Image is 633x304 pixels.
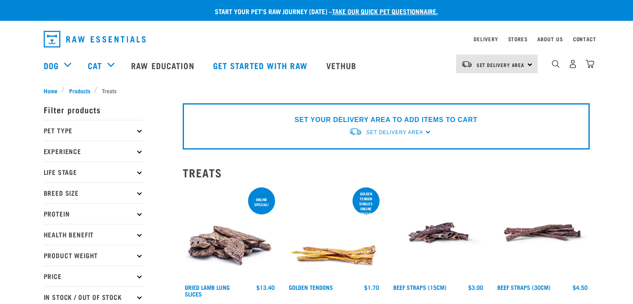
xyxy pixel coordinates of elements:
p: Pet Type [44,120,144,141]
p: Price [44,266,144,287]
a: Stores [508,37,528,40]
span: Set Delivery Area [366,130,423,135]
img: van-moving.png [349,127,362,136]
span: Products [69,86,90,95]
a: Vethub [318,49,367,82]
p: Health Benefit [44,224,144,245]
p: Breed Size [44,182,144,203]
img: home-icon@2x.png [586,60,594,68]
a: Beef Straps (30cm) [497,286,551,289]
nav: dropdown navigation [37,27,596,51]
p: Product Weight [44,245,144,266]
a: take our quick pet questionnaire. [332,9,438,13]
a: About Us [537,37,563,40]
img: van-moving.png [461,60,472,68]
a: Dog [44,59,59,72]
a: Beef Straps (15cm) [393,286,447,289]
img: user.png [568,60,577,68]
span: Home [44,86,57,95]
img: Raw Essentials Beef Straps 15cm 6 Pack [391,186,486,280]
div: ONLINE SPECIAL! [248,193,275,211]
a: Golden Tendons [289,286,333,289]
p: Protein [44,203,144,224]
a: Products [65,86,94,95]
div: $13.40 [256,284,275,291]
div: $1.70 [364,284,379,291]
a: Contact [573,37,596,40]
img: 1293 Golden Tendons 01 [287,186,381,280]
img: 1303 Lamb Lung Slices 01 [183,186,277,280]
p: Filter products [44,99,144,120]
img: Raw Essentials Beef Straps 6 Pack [495,186,590,280]
a: Home [44,86,62,95]
a: Cat [88,59,102,72]
div: $4.50 [573,284,588,291]
a: Get started with Raw [205,49,318,82]
img: Raw Essentials Logo [44,31,146,47]
h2: Treats [183,166,590,179]
p: Experience [44,141,144,162]
a: Dried Lamb Lung Slices [185,286,230,295]
p: Life Stage [44,162,144,182]
p: SET YOUR DELIVERY AREA TO ADD ITEMS TO CART [295,115,477,125]
a: Delivery [474,37,498,40]
span: Set Delivery Area [477,63,525,66]
a: Raw Education [123,49,204,82]
img: home-icon-1@2x.png [552,60,560,68]
div: Golden Tendon singles online special! [352,187,380,220]
div: $3.00 [468,284,483,291]
nav: breadcrumbs [44,86,590,95]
